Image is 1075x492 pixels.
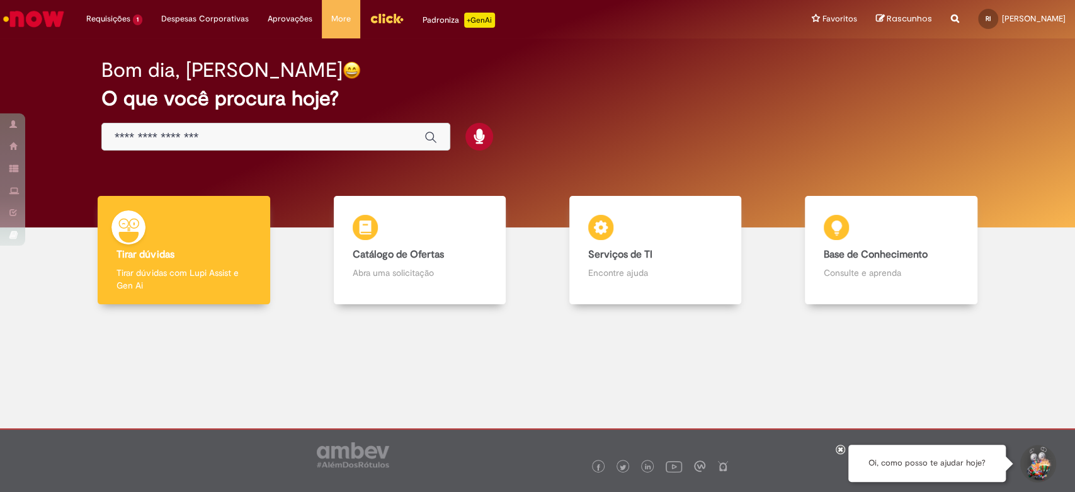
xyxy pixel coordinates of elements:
img: logo_footer_workplace.png [694,461,705,472]
b: Catálogo de Ofertas [353,248,444,261]
button: Iniciar Conversa de Suporte [1018,445,1056,483]
span: RI [986,14,991,23]
a: Catálogo de Ofertas Abra uma solicitação [302,196,537,305]
p: Encontre ajuda [588,266,722,279]
img: happy-face.png [343,61,361,79]
p: +GenAi [464,13,495,28]
a: Serviços de TI Encontre ajuda [538,196,773,305]
a: Rascunhos [876,13,932,25]
span: Aprovações [268,13,312,25]
h2: Bom dia, [PERSON_NAME] [101,59,343,81]
img: logo_footer_linkedin.png [645,464,651,471]
img: logo_footer_youtube.png [666,458,682,474]
h2: O que você procura hoje? [101,88,974,110]
a: Base de Conhecimento Consulte e aprenda [773,196,1009,305]
div: Oi, como posso te ajudar hoje? [848,445,1006,482]
img: ServiceNow [1,6,66,31]
span: Despesas Corporativas [161,13,249,25]
span: [PERSON_NAME] [1002,13,1066,24]
span: Requisições [86,13,130,25]
img: logo_footer_naosei.png [717,461,729,472]
img: logo_footer_ambev_rotulo_gray.png [317,442,389,467]
img: logo_footer_facebook.png [595,464,601,471]
p: Tirar dúvidas com Lupi Assist e Gen Ai [117,266,251,292]
p: Consulte e aprenda [824,266,958,279]
span: Rascunhos [887,13,932,25]
b: Serviços de TI [588,248,652,261]
img: click_logo_yellow_360x200.png [370,9,404,28]
span: 1 [133,14,142,25]
b: Tirar dúvidas [117,248,174,261]
b: Base de Conhecimento [824,248,928,261]
div: Padroniza [423,13,495,28]
span: More [331,13,351,25]
p: Abra uma solicitação [353,266,487,279]
img: logo_footer_twitter.png [620,464,626,471]
a: Tirar dúvidas Tirar dúvidas com Lupi Assist e Gen Ai [66,196,302,305]
span: Favoritos [822,13,857,25]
